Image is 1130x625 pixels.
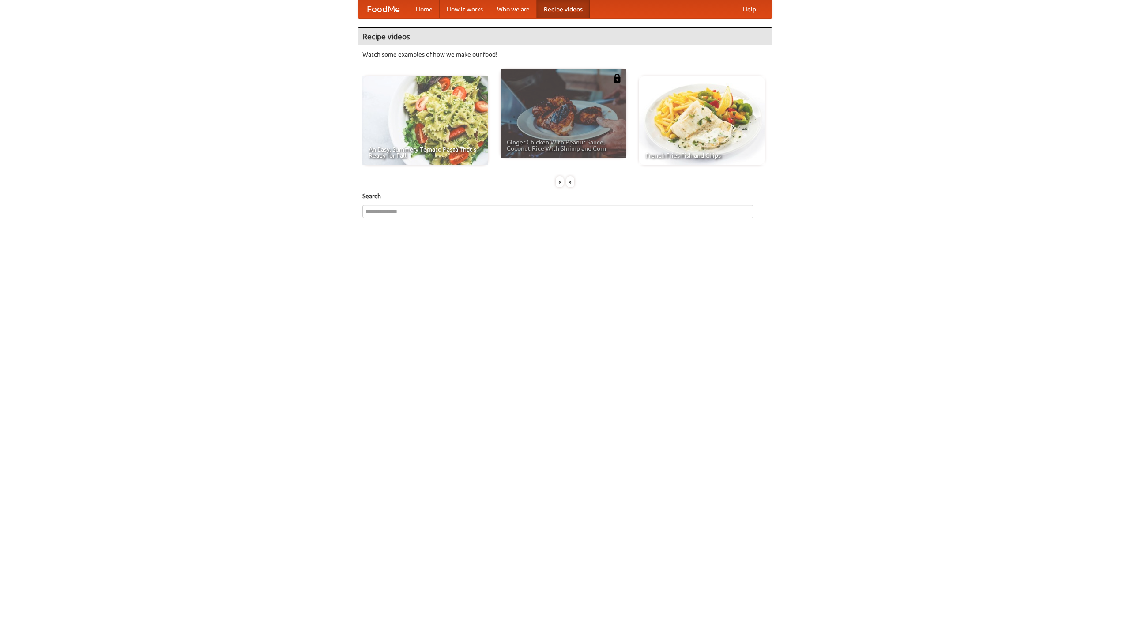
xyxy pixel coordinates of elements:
[409,0,440,18] a: Home
[358,28,772,45] h4: Recipe videos
[645,152,758,159] span: French Fries Fish and Chips
[362,76,488,165] a: An Easy, Summery Tomato Pasta That's Ready for Fall
[362,50,768,59] p: Watch some examples of how we make our food!
[440,0,490,18] a: How it works
[358,0,409,18] a: FoodMe
[556,176,564,187] div: «
[639,76,765,165] a: French Fries Fish and Chips
[362,192,768,201] h5: Search
[736,0,763,18] a: Help
[490,0,537,18] a: Who we are
[537,0,590,18] a: Recipe videos
[566,176,574,187] div: »
[613,74,621,83] img: 483408.png
[369,146,482,159] span: An Easy, Summery Tomato Pasta That's Ready for Fall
